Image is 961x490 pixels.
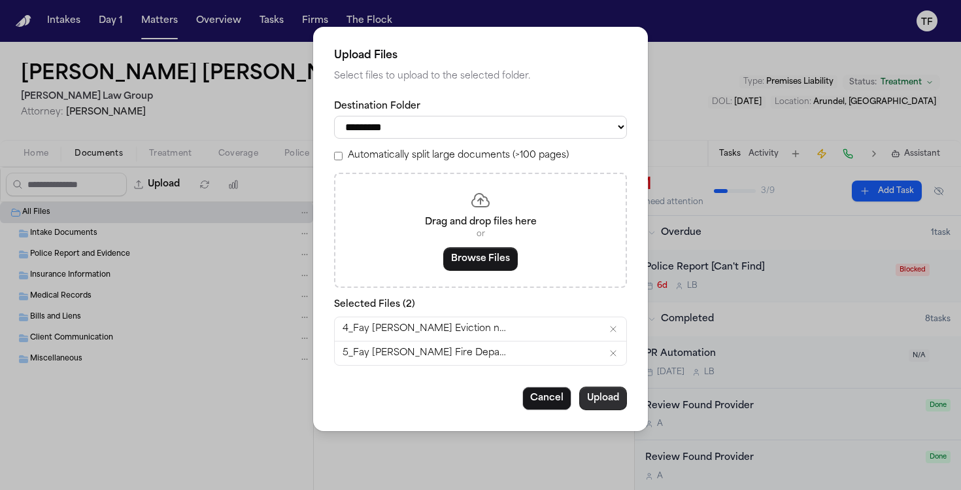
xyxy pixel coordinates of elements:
h2: Upload Files [334,48,627,63]
button: Cancel [522,387,571,410]
p: Selected Files ( 2 ) [334,298,627,311]
p: Select files to upload to the selected folder. [334,69,627,84]
button: Remove 5_Fay Roy Fire Department response records.pdf [608,348,618,359]
button: Upload [579,387,627,410]
label: Automatically split large documents (>100 pages) [348,149,569,162]
span: 4_Fay [PERSON_NAME] Eviction notice.pdf [343,323,506,336]
button: Remove 4_Fay Roy Eviction notice.pdf [608,324,618,334]
span: 5_Fay [PERSON_NAME] Fire Department response records.pdf [343,347,506,360]
p: Drag and drop files here [351,216,610,229]
label: Destination Folder [334,100,627,113]
button: Browse Files [443,247,518,271]
p: or [351,229,610,239]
